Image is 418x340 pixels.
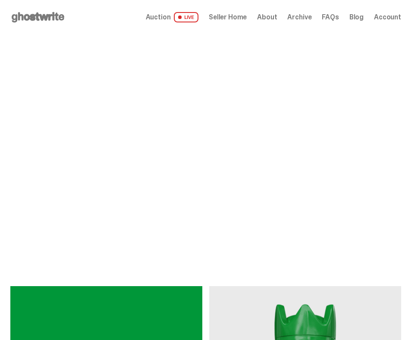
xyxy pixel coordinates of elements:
a: Blog [349,14,364,21]
a: About [257,14,277,21]
a: Auction LIVE [146,12,198,22]
span: LIVE [174,12,198,22]
a: Archive [287,14,311,21]
a: FAQs [322,14,339,21]
a: Account [374,14,401,21]
span: Auction [146,14,171,21]
a: Seller Home [209,14,247,21]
